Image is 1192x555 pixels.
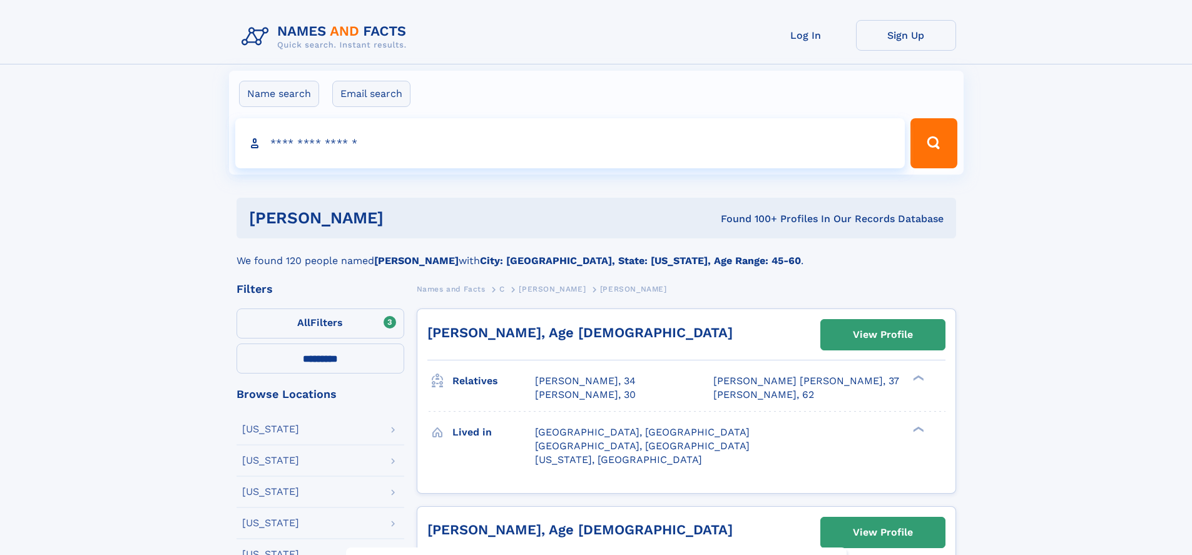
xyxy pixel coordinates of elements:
label: Filters [237,308,404,339]
a: [PERSON_NAME], 62 [713,388,814,402]
div: [US_STATE] [242,518,299,528]
div: Browse Locations [237,389,404,400]
img: Logo Names and Facts [237,20,417,54]
a: View Profile [821,517,945,547]
div: Filters [237,283,404,295]
span: C [499,285,505,293]
div: [US_STATE] [242,424,299,434]
a: [PERSON_NAME], 30 [535,388,636,402]
div: [US_STATE] [242,456,299,466]
a: View Profile [821,320,945,350]
span: [GEOGRAPHIC_DATA], [GEOGRAPHIC_DATA] [535,440,750,452]
a: [PERSON_NAME] [519,281,586,297]
div: View Profile [853,518,913,547]
div: View Profile [853,320,913,349]
button: Search Button [910,118,957,168]
div: ❯ [910,374,925,382]
span: [PERSON_NAME] [600,285,667,293]
div: ❯ [910,425,925,433]
div: Found 100+ Profiles In Our Records Database [552,212,944,226]
span: [GEOGRAPHIC_DATA], [GEOGRAPHIC_DATA] [535,426,750,438]
a: C [499,281,505,297]
span: [US_STATE], [GEOGRAPHIC_DATA] [535,454,702,466]
h1: [PERSON_NAME] [249,210,553,226]
h3: Lived in [452,422,535,443]
h3: Relatives [452,370,535,392]
a: Names and Facts [417,281,486,297]
b: [PERSON_NAME] [374,255,459,267]
input: search input [235,118,905,168]
div: We found 120 people named with . [237,238,956,268]
a: Log In [756,20,856,51]
a: [PERSON_NAME] [PERSON_NAME], 37 [713,374,899,388]
a: [PERSON_NAME], Age [DEMOGRAPHIC_DATA] [427,325,733,340]
label: Email search [332,81,410,107]
a: Sign Up [856,20,956,51]
b: City: [GEOGRAPHIC_DATA], State: [US_STATE], Age Range: 45-60 [480,255,801,267]
span: [PERSON_NAME] [519,285,586,293]
span: All [297,317,310,328]
a: [PERSON_NAME], Age [DEMOGRAPHIC_DATA] [427,522,733,537]
label: Name search [239,81,319,107]
div: [US_STATE] [242,487,299,497]
a: [PERSON_NAME], 34 [535,374,636,388]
